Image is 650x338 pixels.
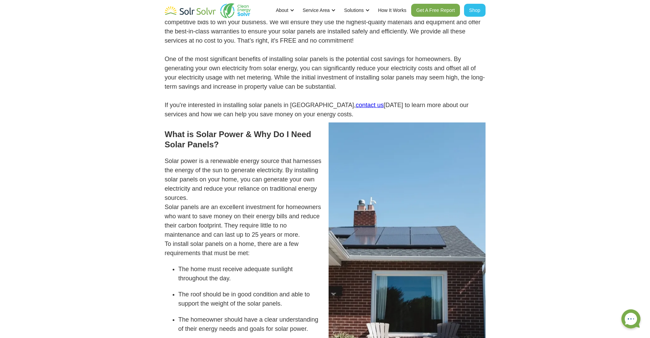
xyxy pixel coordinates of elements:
[178,315,322,334] li: The homeowner should have a clear understanding of their energy needs and goals for solar power.
[165,130,311,149] strong: What is Solar Power & Why Do I Need Solar Panels?
[165,157,322,258] p: Solar power is a renewable energy source that harnesses the energy of the sun to generate electri...
[411,4,460,17] a: Get A Free Report
[178,265,322,283] li: The home must receive adequate sunlight throughout the day.
[303,7,330,14] div: Service Area
[356,102,384,108] a: contact us
[178,290,322,308] li: The roof should be in good condition and able to support the weight of the solar panels.
[276,7,288,14] div: About
[464,4,486,17] a: Shop
[344,7,364,14] div: Solutions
